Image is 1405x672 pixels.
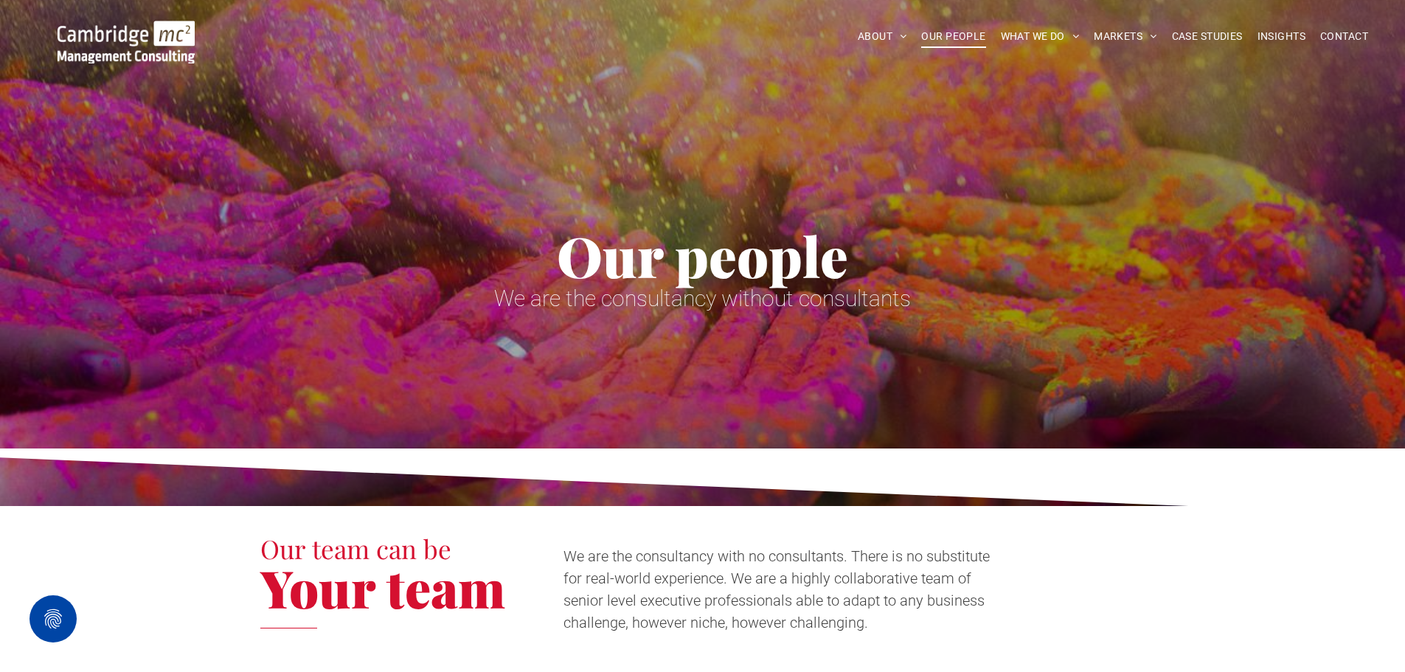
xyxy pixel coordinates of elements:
a: ABOUT [850,25,915,48]
a: CONTACT [1313,25,1375,48]
a: WHAT WE DO [993,25,1087,48]
span: Your team [260,553,505,622]
span: We are the consultancy without consultants [494,285,911,311]
a: MARKETS [1086,25,1164,48]
img: Go to Homepage [58,21,195,63]
a: INSIGHTS [1250,25,1313,48]
a: CASE STUDIES [1165,25,1250,48]
a: OUR PEOPLE [914,25,993,48]
span: We are the consultancy with no consultants. There is no substitute for real-world experience. We ... [563,547,990,631]
span: Our team can be [260,531,451,566]
span: Our people [557,218,848,292]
